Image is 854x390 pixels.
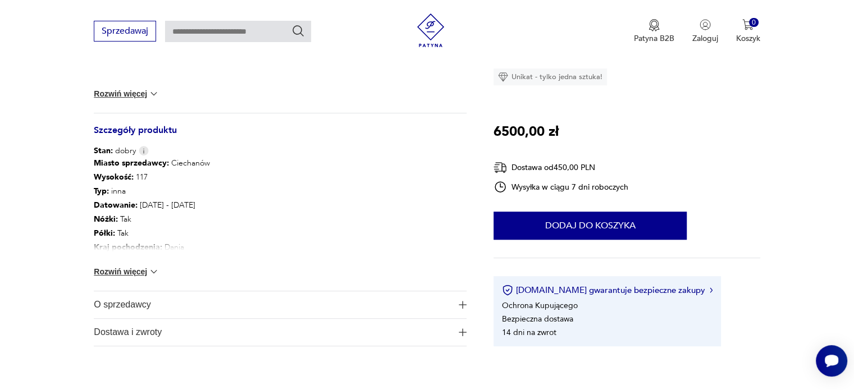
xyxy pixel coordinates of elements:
button: Szukaj [291,24,305,38]
b: Datowanie : [94,200,138,210]
b: Wysokość : [94,172,134,182]
img: Ikona plusa [459,328,467,336]
p: Tak [94,213,364,227]
img: chevron down [148,266,159,277]
span: dobry [94,145,136,157]
p: 6500,00 zł [494,121,559,143]
b: Nóżki : [94,214,118,224]
img: Ikonka użytkownika [700,19,711,30]
div: Dostawa od 450,00 PLN [494,160,628,175]
button: [DOMAIN_NAME] gwarantuje bezpieczne zakupy [502,285,713,296]
button: Patyna B2B [634,19,674,44]
button: 0Koszyk [736,19,760,44]
button: Rozwiń więcej [94,266,159,277]
img: Ikona strzałki w prawo [710,287,713,293]
img: Patyna - sklep z meblami i dekoracjami vintage [414,13,447,47]
b: Półki : [94,228,115,238]
div: 0 [749,18,759,27]
iframe: Smartsupp widget button [816,345,847,377]
h3: Szczegóły produktu [94,127,467,145]
span: O sprzedawcy [94,291,451,318]
button: Zaloguj [692,19,718,44]
p: Patyna B2B [634,33,674,44]
p: inna [94,185,364,199]
img: Ikona certyfikatu [502,285,513,296]
img: Ikona medalu [649,19,660,31]
li: Ochrona Kupującego [502,300,578,311]
p: Dania [94,241,364,255]
img: chevron down [148,88,159,99]
a: Sprzedawaj [94,28,156,36]
p: Tak [94,227,364,241]
b: Typ : [94,186,109,196]
button: Dodaj do koszyka [494,212,687,240]
a: Ikona medaluPatyna B2B [634,19,674,44]
img: Ikona dostawy [494,160,507,175]
span: Dostawa i zwroty [94,319,451,346]
p: Ciechanów [94,157,364,171]
img: Info icon [139,146,149,155]
p: 117 [94,171,364,185]
img: Ikona koszyka [742,19,753,30]
p: Koszyk [736,33,760,44]
li: Bezpieczna dostawa [502,314,573,324]
li: 14 dni na zwrot [502,327,556,338]
p: [DATE] - [DATE] [94,199,364,213]
button: Ikona plusaDostawa i zwroty [94,319,467,346]
div: Wysyłka w ciągu 7 dni roboczych [494,180,628,194]
p: Zaloguj [692,33,718,44]
b: Miasto sprzedawcy : [94,158,169,168]
b: Stan: [94,145,113,156]
img: Ikona diamentu [498,72,508,82]
button: Sprzedawaj [94,21,156,42]
img: Ikona plusa [459,301,467,309]
button: Ikona plusaO sprzedawcy [94,291,467,318]
div: Unikat - tylko jedna sztuka! [494,68,607,85]
b: Kraj pochodzenia : [94,242,162,253]
button: Rozwiń więcej [94,88,159,99]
